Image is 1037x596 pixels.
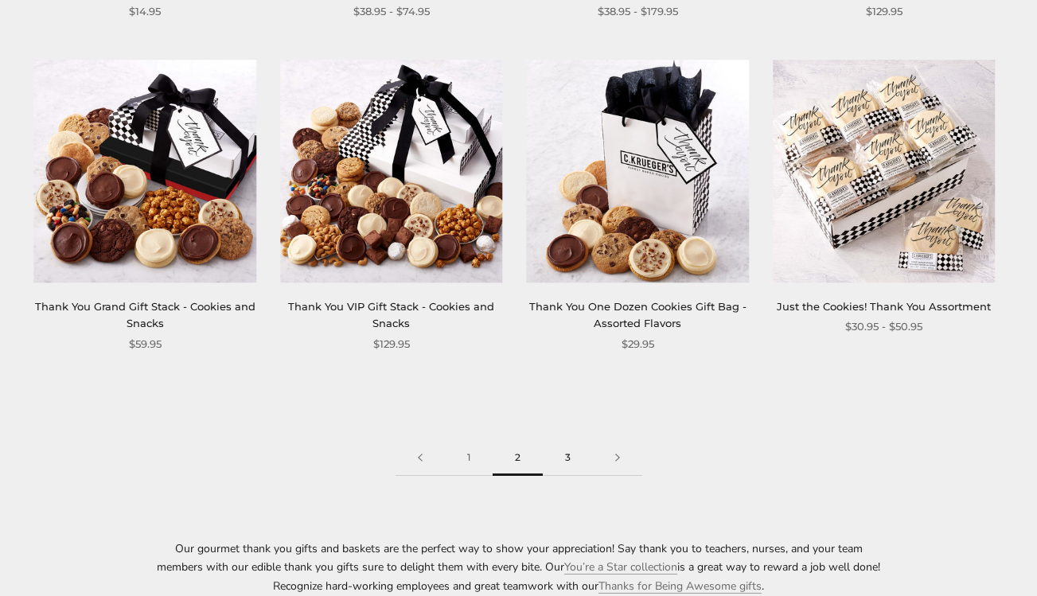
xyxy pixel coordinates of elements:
[622,336,654,353] span: $29.95
[543,440,593,476] a: 3
[129,336,162,353] span: $59.95
[526,60,748,282] img: Thank You One Dozen Cookies Gift Bag - Assorted Flavors
[280,60,502,282] img: Thank You VIP Gift Stack - Cookies and Snacks
[529,300,747,329] a: Thank You One Dozen Cookies Gift Bag - Assorted Flavors
[866,3,903,20] span: $129.95
[445,440,493,476] a: 1
[373,336,410,353] span: $129.95
[564,559,677,575] a: You’re a Star collection
[153,540,885,594] p: Our gourmet thank you gifts and baskets are the perfect way to show your appreciation! Say thank ...
[598,578,762,594] a: Thanks for Being Awesome gifts
[593,440,642,476] a: Next page
[773,60,995,282] img: Just the Cookies! Thank You Assortment
[353,3,430,20] span: $38.95 - $74.95
[777,300,991,313] a: Just the Cookies! Thank You Assortment
[35,300,255,329] a: Thank You Grand Gift Stack - Cookies and Snacks
[598,3,678,20] span: $38.95 - $179.95
[34,60,256,282] img: Thank You Grand Gift Stack - Cookies and Snacks
[13,536,165,583] iframe: Sign Up via Text for Offers
[845,318,922,335] span: $30.95 - $50.95
[396,440,445,476] a: Previous page
[129,3,161,20] span: $14.95
[493,440,543,476] span: 2
[288,300,494,329] a: Thank You VIP Gift Stack - Cookies and Snacks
